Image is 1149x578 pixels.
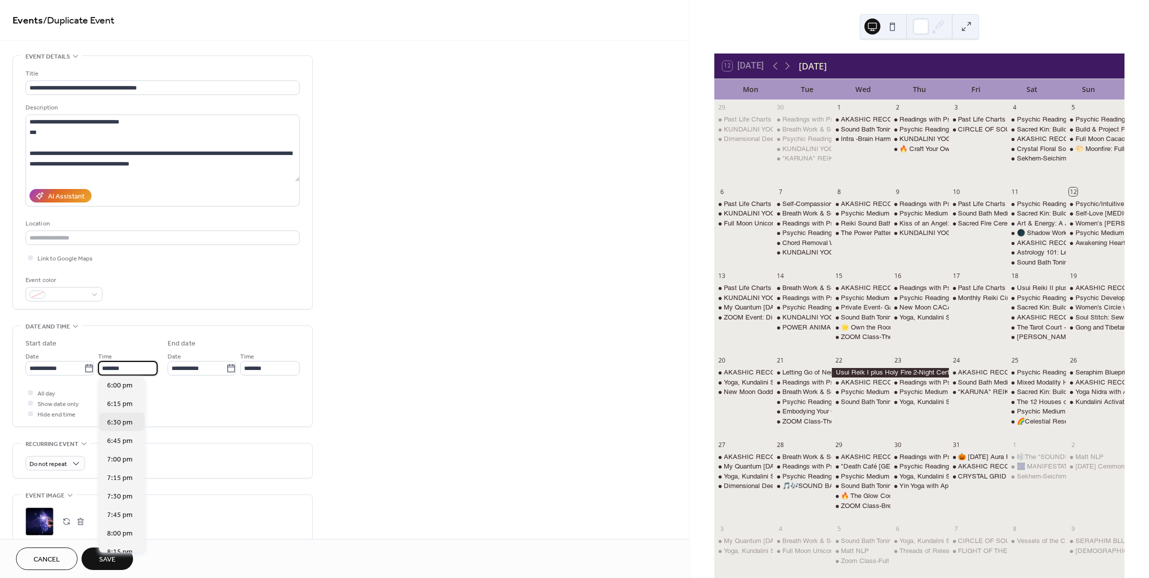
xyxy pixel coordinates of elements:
div: Private Event- Garden Room [841,303,925,312]
div: KUNDALINI YOGA [714,125,773,134]
div: 8 [835,187,843,196]
div: Breath Work & Sound Bath Meditation with Karen [773,452,831,461]
div: Sound Bath Toning Meditation with Singing Bowls & Channeled Light Language & Song [841,313,1093,322]
div: Readings with Psychic Medium Ashley Jodra [773,115,831,124]
div: KUNDALINI YOGA [724,125,780,134]
div: 15 [835,272,843,280]
div: Women’s Circle with Noella [1066,303,1124,312]
div: 28 [776,440,785,449]
div: KUNDALINI YOGA [773,248,831,257]
div: POWER ANIMAL Spirits: A Shamanic Journey with Ray [773,323,831,332]
div: The Tarot Court - Getting to know the Royals with Leeza (Garden Room) [1007,323,1066,332]
div: 30 [776,103,785,111]
div: ZOOM Event: Dimensional Deep Dive with the Council -CHANNELING with Karen [714,313,773,322]
div: 12 [1069,187,1077,196]
div: AKASHIC RECORDS READING with [PERSON_NAME] (& Other Psychic Services) [841,115,1093,124]
div: Psychic Medium Floor Day with Crista [831,293,890,302]
div: Psychic Medium Floor Day with Crista [890,387,949,396]
div: KUNDALINI YOGA [899,134,955,143]
button: Save [82,547,133,570]
div: Psychic Medium Floor Day with [DEMOGRAPHIC_DATA] [899,209,1068,218]
div: Yoga Nidra with April [1066,387,1124,396]
div: 27 [718,440,726,449]
div: KUNDALINI YOGA [773,144,831,153]
span: / Duplicate Event [43,11,115,30]
div: 13 [718,272,726,280]
div: KUNDALINI YOGA [899,228,955,237]
div: Readings with Psychic Medium [PERSON_NAME] [782,378,932,387]
span: Event details [26,51,70,62]
span: 6:00 pm [107,380,133,391]
span: Show date only [38,399,79,409]
div: 24 [952,356,960,365]
div: Psychic Readings Floor Day with [PERSON_NAME]!! [899,293,1058,302]
div: Yoga, Kundalini Sacred Flow ✨ [890,313,949,322]
div: Sat [1004,79,1060,99]
div: Readings with Psychic Medium [PERSON_NAME] [899,199,1049,208]
div: Psychic Readings Floor Day with Gayla!! [890,293,949,302]
div: Sacred Kin: Building Ancestral Veneration Workshop with Elowynn [1007,387,1066,396]
div: Tue [779,79,835,99]
div: Chord Removal Workshop with [PERSON_NAME] [782,238,930,247]
div: 4 [1010,103,1019,111]
div: Astrology 101: Learning Your Sun Sign with Leeza [1007,248,1066,257]
div: Sound Bath Toning Meditation with Singing Bowls & Channeled Light Language & Song [841,125,1093,134]
div: Past Life Charts or Oracle Readings with [PERSON_NAME] [724,199,901,208]
div: KUNDALINI YOGA [782,144,838,153]
div: 1 [835,103,843,111]
div: ZOOM Class-The New Moon Portal with Noella [773,417,831,426]
div: Event color [26,275,101,285]
div: Psychic Readings Floor Day with [PERSON_NAME]!! [782,228,941,237]
div: KUNDALINI YOGA [724,293,780,302]
span: Date and time [26,321,70,332]
div: Full Moon Cacao Ceremony with Noella [1066,134,1124,143]
div: AI Assistant [48,191,85,202]
div: Self-Compassion Group Repatterning on Zoom [773,199,831,208]
div: Breath Work & Sound Bath Meditation with Karen [773,283,831,292]
div: Sound Bath Meditation! with [PERSON_NAME] [958,378,1097,387]
div: 3 [952,103,960,111]
span: 6:30 pm [107,417,133,428]
div: 🌕 Moonfire: Full Moon Ritual & Meditation with Elowynn [1066,144,1124,153]
div: 20 [718,356,726,365]
div: New Moon Goddess Activation Meditation With Goddess Nyx : with Leeza [714,387,773,396]
div: Kiss of an Angel: Archangel Tzaphkiel Meditation Experience with [PERSON_NAME] [899,219,1147,228]
div: Yoga Nidra with April [1075,387,1136,396]
div: 29 [718,103,726,111]
div: Past Life Charts or Oracle Readings with April Azzolino [949,283,1007,292]
div: Breath Work & Sound Bath Meditation with [PERSON_NAME] [782,452,964,461]
div: 31 [952,440,960,449]
div: 🔥 Craft Your Own Intention Candle A Cozy, Witchy Candle-Making Workshop with Ellowynn [890,144,949,153]
div: Readings with Psychic Medium [PERSON_NAME] [782,293,932,302]
div: Sound Bath Toning Meditation with Singing Bowls & Channeled Light Language & Song [841,397,1093,406]
span: Link to Google Maps [38,253,93,264]
div: Psychic Readings Floor Day with Gayla!! [773,134,831,143]
div: 23 [893,356,902,365]
div: ZOOM Class-The Veil Between Worlds with [PERSON_NAME] [841,332,1025,341]
div: Kiss of an Angel: Archangel Tzaphkiel Meditation Experience with Crista [890,219,949,228]
div: Psychic Readings Floor Day with Gayla!! [1066,115,1124,124]
div: AKASHIC RECORDS READING with Valeri (& Other Psychic Services) [714,452,773,461]
div: CIRCLE OF SOUND [958,125,1020,134]
div: Psychic Readings Floor Day with Gayla!! [890,125,949,134]
div: KUNDALINI YOGA [714,293,773,302]
div: End date [168,338,196,349]
div: Self-Compassion Group Repatterning on Zoom [782,199,918,208]
div: 17 [952,272,960,280]
div: AKASHIC RECORDS READING with [PERSON_NAME] (& Other Psychic Services) [841,199,1093,208]
div: Reiki Sound Bath with [PERSON_NAME] [841,219,963,228]
div: Sound Bath Toning Meditation with Singing Bowls & Channeled Light Language & Song [831,125,890,134]
div: Description [26,102,298,113]
div: 🌈Celestial Reset: New Moon Reiki Chakra Sound Bath🌕 w/ Elowynn & Renee [1007,417,1066,426]
div: Intra -Brain Harmonizing Meditation with Ray [831,134,890,143]
div: AKASHIC RECORDS READING with Valeri (& Other Psychic Services) [831,283,890,292]
div: Psychic Readings Floor Day with [PERSON_NAME]!! [899,125,1058,134]
div: 1 [1010,440,1019,449]
div: 21 [776,356,785,365]
div: Start date [26,338,57,349]
div: New Moon Goddess Activation Meditation With Goddess Nyx : with [PERSON_NAME] [724,387,978,396]
span: Save [99,554,116,565]
span: Date [26,351,39,362]
a: Events [13,11,43,30]
div: ZOOM Class-The Veil Between Worlds with Noella [831,332,890,341]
